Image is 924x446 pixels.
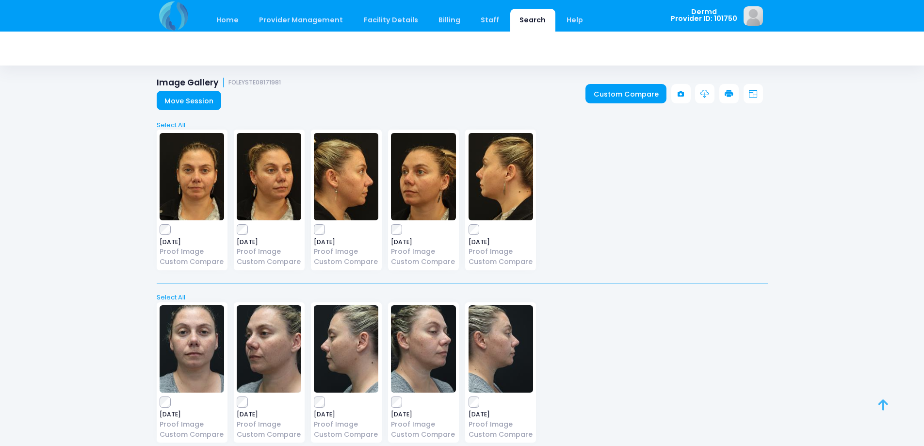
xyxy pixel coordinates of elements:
[469,412,533,417] span: [DATE]
[391,133,455,220] img: image
[237,247,301,257] a: Proof Image
[671,8,737,22] span: Dermd Provider ID: 101750
[429,9,470,32] a: Billing
[469,429,533,440] a: Custom Compare
[314,419,378,429] a: Proof Image
[354,9,427,32] a: Facility Details
[160,247,224,257] a: Proof Image
[471,9,509,32] a: Staff
[557,9,592,32] a: Help
[469,247,533,257] a: Proof Image
[237,429,301,440] a: Custom Compare
[160,133,224,220] img: image
[314,257,378,267] a: Custom Compare
[228,79,281,86] small: FOLEYSTE08171981
[237,419,301,429] a: Proof Image
[207,9,248,32] a: Home
[157,91,222,110] a: Move Session
[314,429,378,440] a: Custom Compare
[585,84,666,103] a: Custom Compare
[160,429,224,440] a: Custom Compare
[160,419,224,429] a: Proof Image
[160,257,224,267] a: Custom Compare
[237,412,301,417] span: [DATE]
[469,305,533,393] img: image
[157,78,281,88] h1: Image Gallery
[391,247,455,257] a: Proof Image
[314,412,378,417] span: [DATE]
[469,239,533,245] span: [DATE]
[391,239,455,245] span: [DATE]
[391,305,455,393] img: image
[314,239,378,245] span: [DATE]
[314,133,378,220] img: image
[153,120,771,130] a: Select All
[160,412,224,417] span: [DATE]
[160,239,224,245] span: [DATE]
[391,412,455,417] span: [DATE]
[469,257,533,267] a: Custom Compare
[391,429,455,440] a: Custom Compare
[237,133,301,220] img: image
[744,6,763,26] img: image
[469,133,533,220] img: image
[314,305,378,393] img: image
[237,257,301,267] a: Custom Compare
[250,9,353,32] a: Provider Management
[153,293,771,302] a: Select All
[469,419,533,429] a: Proof Image
[314,247,378,257] a: Proof Image
[237,305,301,393] img: image
[160,305,224,393] img: image
[510,9,555,32] a: Search
[391,419,455,429] a: Proof Image
[391,257,455,267] a: Custom Compare
[237,239,301,245] span: [DATE]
